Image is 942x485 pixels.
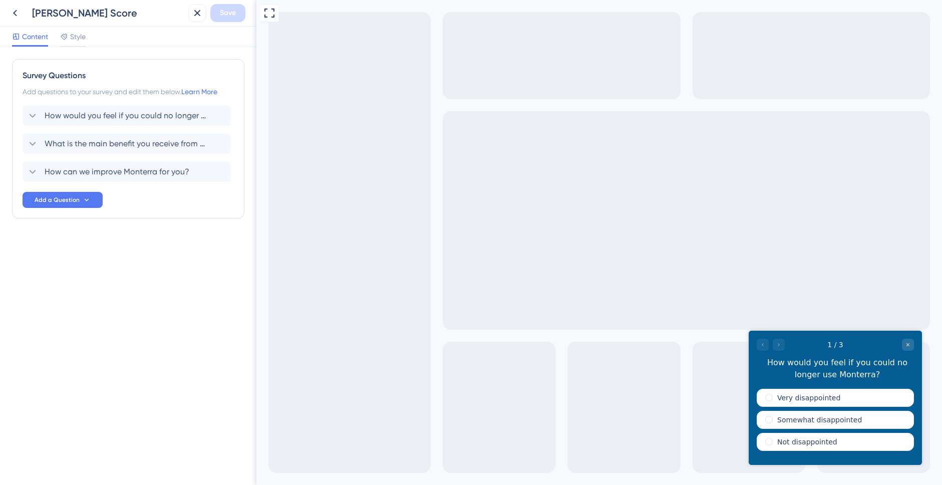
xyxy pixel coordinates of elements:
div: Add questions to your survey and edit them below. [23,86,234,98]
iframe: UserGuiding Survey [492,331,666,465]
span: How would you feel if you could no longer use Monterra? [45,110,210,122]
button: Save [210,4,245,22]
div: Survey Questions [23,70,234,82]
span: How can we improve Monterra for you? [45,166,189,178]
span: Add a Question [35,196,80,204]
button: Add a Question [23,192,103,208]
div: [PERSON_NAME] Score [32,6,184,20]
span: Save [220,7,236,19]
span: Content [22,31,48,43]
span: What is the main benefit you receive from Monterra? [45,138,210,150]
a: Learn More [181,88,217,96]
span: Style [70,31,86,43]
